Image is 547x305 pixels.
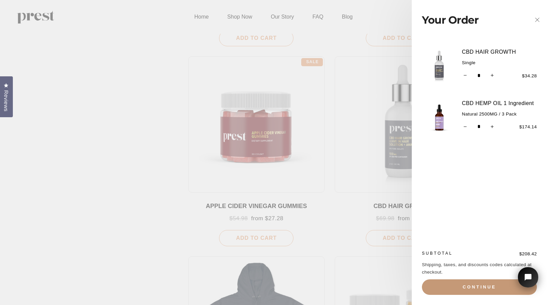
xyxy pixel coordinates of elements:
span: Natural 2500MG / 3 Pack [462,108,537,118]
a: CBD HEMP OIL 1 Ingredient [462,99,537,108]
iframe: Tidio Chat [509,258,547,305]
span: Single [462,56,537,67]
button: Increase item quantity by one [489,121,496,132]
button: Increase item quantity by one [489,70,496,81]
p: Shipping, taxes, and discounts codes calculated at checkout. [422,261,537,276]
img: CBD HEMP OIL 1 Ingredient [422,100,457,135]
span: Reviews [2,90,10,111]
span: $174.14 [519,124,537,129]
img: CBD HAIR GROWTH [422,49,457,83]
span: $34.28 [522,73,537,78]
p: $208.42 [479,250,537,258]
button: Continue [422,279,537,295]
input: quantity [462,121,496,132]
button: Reduce item quantity by one [462,70,469,81]
div: Your Order [422,4,517,36]
p: Subtotal [422,250,479,257]
input: quantity [462,70,496,81]
button: Reduce item quantity by one [462,121,469,132]
a: CBD HAIR GROWTH [462,48,537,56]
